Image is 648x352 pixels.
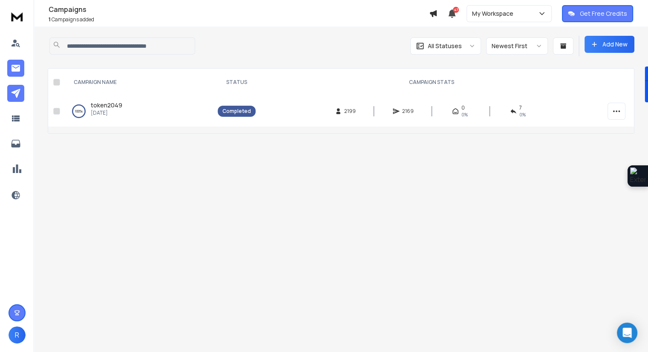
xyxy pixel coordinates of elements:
span: 47 [453,7,459,13]
span: 0% [461,111,468,118]
a: token2049 [91,101,122,110]
p: All Statuses [428,42,462,50]
img: Extension Icon [630,167,645,185]
p: Get Free Credits [580,9,627,18]
span: 7 [519,104,522,111]
button: Newest First [486,38,548,55]
img: logo [9,9,26,24]
p: [DATE] [91,110,122,116]
th: CAMPAIGN STATS [261,69,602,96]
div: Open Intercom Messenger [617,323,637,343]
th: CAMPAIGN NAME [63,69,213,96]
h1: Campaigns [49,4,429,14]
td: 100%token2049[DATE] [63,96,213,127]
p: Campaigns added [49,16,429,23]
button: Add New [585,36,634,53]
button: Get Free Credits [562,5,633,22]
span: 0 [461,104,465,111]
th: STATUS [213,69,261,96]
p: My Workspace [472,9,517,18]
button: R [9,326,26,343]
span: 1 [49,16,51,23]
div: Completed [222,108,251,115]
span: 2199 [344,108,356,115]
span: 0 % [519,111,526,118]
p: 100 % [75,107,83,115]
span: 2169 [402,108,414,115]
